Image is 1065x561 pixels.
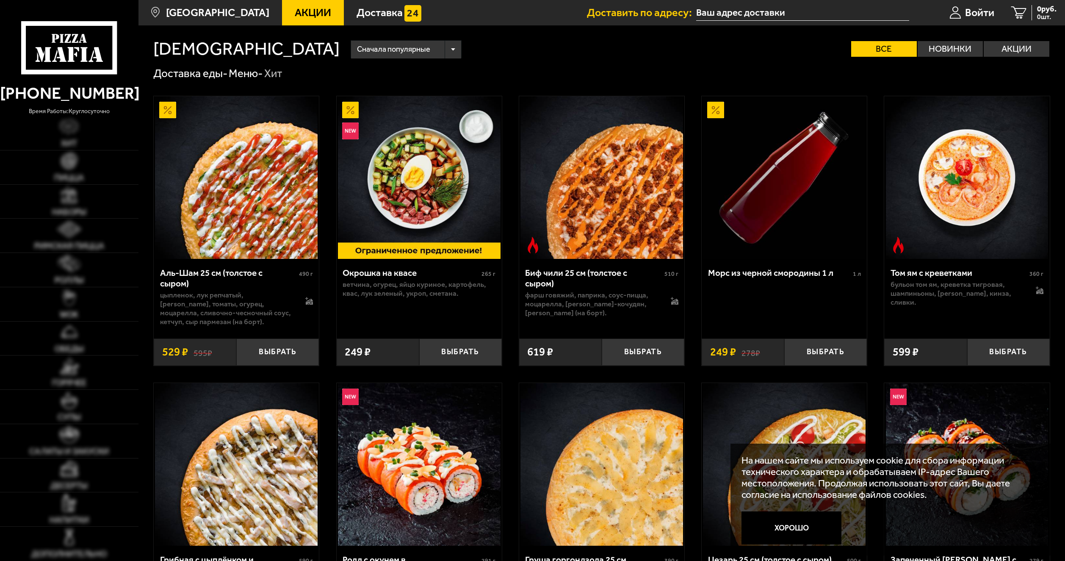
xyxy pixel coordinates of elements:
[884,383,1049,546] a: НовинкаЗапеченный ролл Гурмэ с лососем и угрём
[404,5,421,22] img: 15daf4d41897b9f0e9f617042186c801.svg
[155,96,318,259] img: Аль-Шам 25 см (толстое с сыром)
[55,276,84,285] span: Роллы
[55,345,84,353] span: Обеды
[967,339,1050,366] button: Выбрать
[160,267,297,289] div: Аль-Шам 25 см (толстое с сыром)
[29,447,109,456] span: Салаты и закуски
[52,379,86,387] span: Горячее
[155,383,318,546] img: Грибная с цыплёнком и сулугуни 25 см (толстое с сыром)
[154,383,319,546] a: Грибная с цыплёнком и сулугуни 25 см (толстое с сыром)
[60,311,78,319] span: WOK
[154,96,319,259] a: АкционныйАль-Шам 25 см (толстое с сыром)
[703,96,866,259] img: Морс из черной смородины 1 л
[525,237,541,253] img: Острое блюдо
[343,267,479,278] div: Окрошка на квасе
[337,96,502,259] a: АкционныйНовинкаОкрошка на квасе
[527,347,553,358] span: 619 ₽
[587,7,696,18] span: Доставить по адресу:
[893,347,918,358] span: 599 ₽
[696,5,909,21] input: Ваш адрес доставки
[299,270,313,278] span: 490 г
[851,41,917,57] label: Все
[342,389,359,405] img: Новинка
[342,122,359,139] img: Новинка
[153,40,340,58] h1: [DEMOGRAPHIC_DATA]
[1037,5,1057,13] span: 0 руб.
[61,139,77,148] span: Хит
[295,7,331,18] span: Акции
[519,96,684,259] a: Острое блюдоБиф чили 25 см (толстое с сыром)
[160,291,294,326] p: цыпленок, лук репчатый, [PERSON_NAME], томаты, огурец, моцарелла, сливочно-чесночный соус, кетчуп...
[34,242,104,250] span: Римская пицца
[702,383,867,546] a: Цезарь 25 см (толстое с сыром)
[891,267,1027,278] div: Том ям с креветками
[784,339,867,366] button: Выбрать
[50,482,88,490] span: Десерты
[54,174,84,182] span: Пицца
[853,270,861,278] span: 1 л
[918,41,983,57] label: Новинки
[481,270,495,278] span: 265 г
[741,347,760,358] s: 278 ₽
[965,7,994,18] span: Войти
[194,347,212,358] s: 595 ₽
[984,41,1049,57] label: Акции
[890,237,907,253] img: Острое блюдо
[519,383,684,546] a: Груша горгондзола 25 см (толстое с сыром)
[159,102,176,118] img: Акционный
[162,347,188,358] span: 529 ₽
[884,96,1049,259] a: Острое блюдоТом ям с креветками
[52,208,86,217] span: Наборы
[58,413,81,422] span: Супы
[707,102,724,118] img: Акционный
[702,96,867,259] a: АкционныйМорс из черной смородины 1 л
[236,339,319,366] button: Выбрать
[710,347,736,358] span: 249 ₽
[342,102,359,118] img: Акционный
[703,383,866,546] img: Цезарь 25 см (толстое с сыром)
[419,339,502,366] button: Выбрать
[153,67,227,80] a: Доставка еды-
[50,516,89,525] span: Напитки
[337,383,502,546] a: НовинкаРолл с окунем в темпуре и лососем
[886,96,1048,259] img: Том ям с креветками
[357,39,430,60] span: Сначала популярные
[741,455,1034,501] p: На нашем сайте мы используем cookie для сбора информации технического характера и обрабатываем IP...
[520,383,683,546] img: Груша горгондзола 25 см (толстое с сыром)
[343,280,495,298] p: ветчина, огурец, яйцо куриное, картофель, квас, лук зеленый, укроп, сметана.
[890,389,907,405] img: Новинка
[741,511,841,545] button: Хорошо
[886,383,1048,546] img: Запеченный ролл Гурмэ с лососем и угрём
[338,96,501,259] img: Окрошка на квасе
[525,267,662,289] div: Биф чили 25 см (толстое с сыром)
[664,270,678,278] span: 510 г
[31,550,107,558] span: Дополнительно
[708,267,851,278] div: Морс из черной смородины 1 л
[891,280,1025,307] p: бульон том ям, креветка тигровая, шампиньоны, [PERSON_NAME], кинза, сливки.
[357,7,403,18] span: Доставка
[1029,270,1043,278] span: 360 г
[166,7,269,18] span: [GEOGRAPHIC_DATA]
[1037,14,1057,20] span: 0 шт.
[520,96,683,259] img: Биф чили 25 см (толстое с сыром)
[602,339,684,366] button: Выбрать
[229,67,263,80] a: Меню-
[345,347,371,358] span: 249 ₽
[525,291,659,317] p: фарш говяжий, паприка, соус-пицца, моцарелла, [PERSON_NAME]-кочудян, [PERSON_NAME] (на борт).
[264,67,282,81] div: Хит
[338,383,501,546] img: Ролл с окунем в темпуре и лососем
